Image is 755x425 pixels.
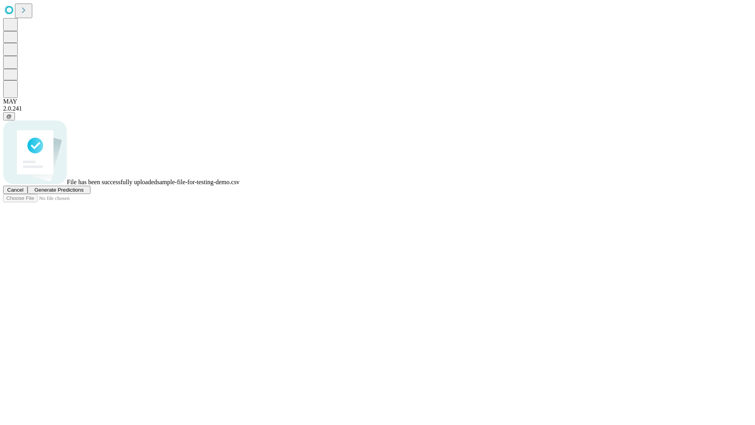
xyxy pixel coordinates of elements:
button: @ [3,112,15,120]
span: Cancel [7,187,24,193]
span: File has been successfully uploaded [67,179,157,185]
div: 2.0.241 [3,105,752,112]
span: Generate Predictions [34,187,83,193]
span: sample-file-for-testing-demo.csv [157,179,239,185]
div: MAY [3,98,752,105]
span: @ [6,113,12,119]
button: Generate Predictions [28,186,90,194]
button: Cancel [3,186,28,194]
